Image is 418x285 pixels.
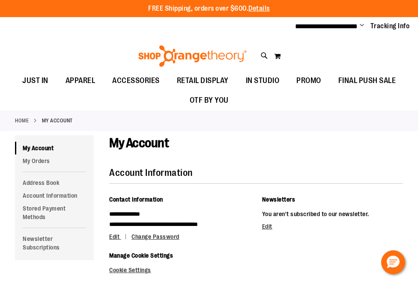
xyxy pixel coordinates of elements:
[15,202,94,223] a: Stored Payment Methods
[360,22,364,30] button: Account menu
[109,167,193,178] strong: Account Information
[22,71,48,90] span: JUST IN
[262,209,403,219] p: You aren't subscribed to our newsletter.
[109,267,151,273] a: Cookie Settings
[109,233,119,240] span: Edit
[15,232,94,254] a: Newsletter Subscriptions
[288,71,330,91] a: PROMO
[370,21,410,31] a: Tracking Info
[42,117,73,125] strong: My Account
[131,233,179,240] a: Change Password
[330,71,405,91] a: FINAL PUSH SALE
[381,250,405,274] button: Hello, have a question? Let’s chat.
[181,91,237,110] a: OTF BY YOU
[190,91,229,110] span: OTF BY YOU
[66,71,96,90] span: APPAREL
[15,117,29,125] a: Home
[262,223,272,230] a: Edit
[168,71,237,91] a: RETAIL DISPLAY
[148,4,270,14] p: FREE Shipping, orders over $600.
[109,196,163,203] span: Contact Information
[15,176,94,189] a: Address Book
[296,71,321,90] span: PROMO
[15,154,94,167] a: My Orders
[109,233,130,240] a: Edit
[57,71,104,91] a: APPAREL
[109,252,173,259] span: Manage Cookie Settings
[137,45,248,67] img: Shop Orangetheory
[338,71,396,90] span: FINAL PUSH SALE
[237,71,288,91] a: IN STUDIO
[248,5,270,12] a: Details
[15,142,94,154] a: My Account
[262,196,296,203] span: Newsletters
[112,71,160,90] span: ACCESSORIES
[109,136,169,150] span: My Account
[177,71,229,90] span: RETAIL DISPLAY
[246,71,280,90] span: IN STUDIO
[14,71,57,91] a: JUST IN
[104,71,168,91] a: ACCESSORIES
[15,189,94,202] a: Account Information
